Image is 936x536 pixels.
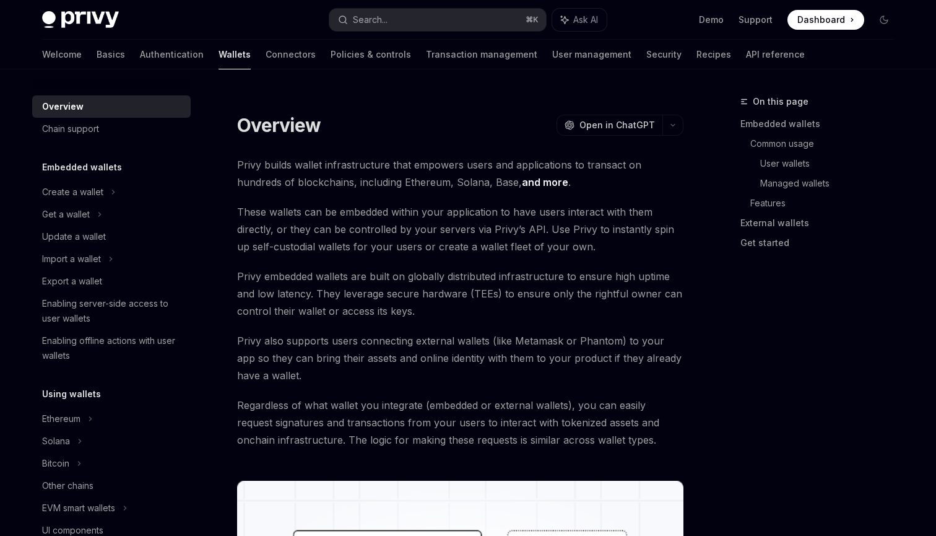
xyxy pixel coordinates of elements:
h5: Embedded wallets [42,160,122,175]
a: Authentication [140,40,204,69]
h5: Using wallets [42,387,101,402]
a: Basics [97,40,125,69]
a: Recipes [696,40,731,69]
a: Chain support [32,118,191,140]
button: Open in ChatGPT [557,115,662,136]
a: Wallets [219,40,251,69]
a: Enabling server-side access to user wallets [32,292,191,330]
div: Other chains [42,478,93,493]
div: Search... [353,12,388,27]
span: Privy builds wallet infrastructure that empowers users and applications to transact on hundreds o... [237,156,683,191]
div: Enabling server-side access to user wallets [42,296,183,326]
span: Regardless of what wallet you integrate (embedded or external wallets), you can easily request si... [237,397,683,449]
a: Embedded wallets [740,114,904,134]
button: Toggle dark mode [874,10,894,30]
span: Privy embedded wallets are built on globally distributed infrastructure to ensure high uptime and... [237,268,683,320]
a: Policies & controls [331,40,411,69]
a: Demo [699,14,724,26]
span: Dashboard [797,14,845,26]
div: Ethereum [42,411,80,426]
span: ⌘ K [526,15,539,25]
div: Update a wallet [42,229,106,244]
a: Connectors [266,40,316,69]
div: Enabling offline actions with user wallets [42,333,183,363]
span: On this page [753,94,808,109]
a: Support [739,14,773,26]
div: Solana [42,434,70,449]
a: External wallets [740,213,904,233]
div: EVM smart wallets [42,501,115,516]
div: Overview [42,99,84,114]
a: Dashboard [787,10,864,30]
a: Features [750,193,904,213]
a: Security [646,40,682,69]
div: Export a wallet [42,274,102,289]
a: User management [552,40,631,69]
a: Welcome [42,40,82,69]
div: Get a wallet [42,207,90,222]
span: Ask AI [573,14,598,26]
a: Enabling offline actions with user wallets [32,330,191,367]
h1: Overview [237,114,321,136]
span: These wallets can be embedded within your application to have users interact with them directly, ... [237,203,683,255]
a: User wallets [760,154,904,174]
button: Ask AI [552,9,607,31]
div: Bitcoin [42,456,69,471]
a: Transaction management [426,40,537,69]
span: Open in ChatGPT [579,119,655,131]
a: Common usage [750,134,904,154]
div: Create a wallet [42,185,103,200]
a: Get started [740,233,904,253]
a: and more [522,176,568,189]
img: dark logo [42,11,119,29]
span: Privy also supports users connecting external wallets (like Metamask or Phantom) to your app so t... [237,332,683,384]
a: Managed wallets [760,174,904,193]
a: Other chains [32,475,191,497]
a: Export a wallet [32,270,191,292]
a: API reference [746,40,805,69]
div: Import a wallet [42,252,101,266]
div: Chain support [42,121,99,136]
a: Update a wallet [32,226,191,248]
button: Search...⌘K [329,9,546,31]
a: Overview [32,95,191,118]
